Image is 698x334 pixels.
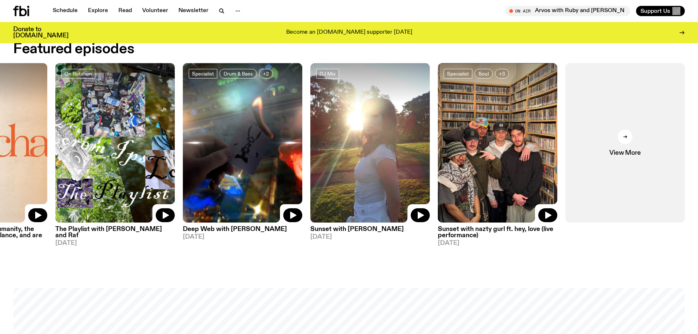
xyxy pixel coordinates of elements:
h3: Sunset with [PERSON_NAME] [310,226,430,232]
h3: Donate to [DOMAIN_NAME] [13,26,69,39]
button: +2 [259,69,273,78]
a: Deep Web with [PERSON_NAME][DATE] [183,223,302,240]
span: View More [609,150,640,156]
span: +3 [499,71,505,77]
a: Volunteer [138,6,173,16]
a: View More [565,63,685,223]
a: Read [114,6,136,16]
span: DJ Mix [320,71,336,77]
p: Become an [DOMAIN_NAME] supporter [DATE] [286,29,412,36]
a: Specialist [189,69,217,78]
span: Drum & Bass [224,71,253,77]
span: Soul [479,71,489,77]
span: [DATE] [55,240,175,246]
span: On Rotation [64,71,92,77]
span: +2 [263,71,269,77]
a: Specialist [444,69,472,78]
a: Drum & Bass [219,69,257,78]
a: The Playlist with [PERSON_NAME] and Raf[DATE] [55,223,175,246]
h2: Featured episodes [13,43,134,56]
span: [DATE] [438,240,557,246]
a: Soul [474,69,493,78]
button: +3 [495,69,509,78]
a: Sunset with [PERSON_NAME][DATE] [310,223,430,240]
a: Explore [84,6,112,16]
button: Support Us [636,6,685,16]
span: Support Us [640,8,670,14]
h3: Sunset with nazty gurl ft. hey, love (live performance) [438,226,557,239]
h3: Deep Web with [PERSON_NAME] [183,226,302,232]
h3: The Playlist with [PERSON_NAME] and Raf [55,226,175,239]
button: On AirArvos with Ruby and [PERSON_NAME] [506,6,630,16]
a: Schedule [48,6,82,16]
a: Newsletter [174,6,213,16]
span: Specialist [447,71,469,77]
a: On Rotation [61,69,95,78]
span: [DATE] [310,234,430,240]
a: DJ Mix [316,69,339,78]
a: Sunset with nazty gurl ft. hey, love (live performance)[DATE] [438,223,557,246]
span: Specialist [192,71,214,77]
span: [DATE] [183,234,302,240]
